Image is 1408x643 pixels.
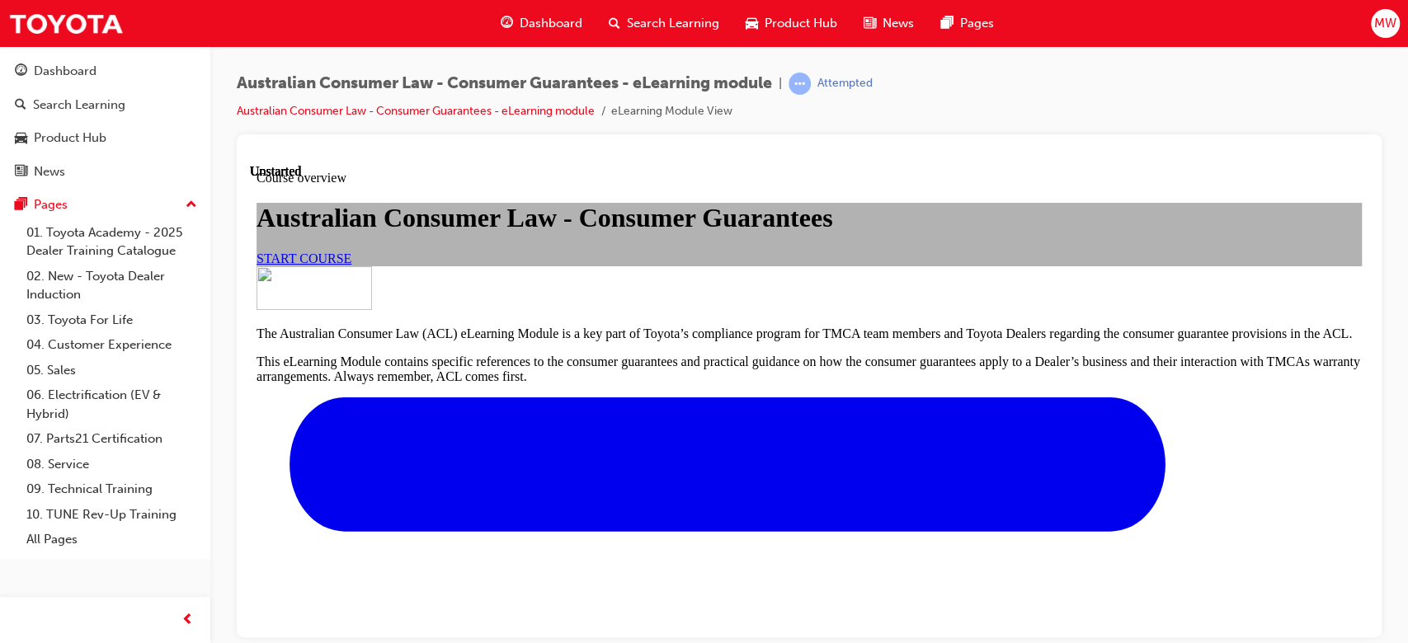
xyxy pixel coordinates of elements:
span: news-icon [15,165,27,180]
a: 01. Toyota Academy - 2025 Dealer Training Catalogue [20,220,204,264]
h1: Australian Consumer Law - Consumer Guarantees [7,39,1112,69]
a: car-iconProduct Hub [732,7,850,40]
img: Trak [8,5,124,42]
div: Dashboard [34,62,97,81]
button: Pages [7,190,204,220]
li: eLearning Module View [611,102,732,121]
a: guage-iconDashboard [487,7,596,40]
a: All Pages [20,527,204,552]
span: | [779,74,782,93]
button: MW [1371,9,1400,38]
span: Australian Consumer Law - Consumer Guarantees - eLearning module [237,74,772,93]
span: News [883,14,914,33]
span: car-icon [746,13,758,34]
a: 05. Sales [20,358,204,383]
a: news-iconNews [850,7,927,40]
p: This eLearning Module contains specific references to the consumer guarantees and practical guida... [7,190,1112,220]
span: Dashboard [520,14,582,33]
div: Attempted [817,76,873,92]
span: search-icon [609,13,620,34]
span: Course overview [7,7,97,21]
span: Product Hub [765,14,837,33]
a: Dashboard [7,56,204,87]
a: Search Learning [7,90,204,120]
a: Australian Consumer Law - Consumer Guarantees - eLearning module [237,104,595,118]
a: search-iconSearch Learning [596,7,732,40]
div: Search Learning [33,96,125,115]
a: 06. Electrification (EV & Hybrid) [20,383,204,426]
span: guage-icon [15,64,27,79]
a: START COURSE [7,87,101,101]
a: pages-iconPages [927,7,1006,40]
a: Product Hub [7,123,204,153]
span: pages-icon [940,13,953,34]
div: Product Hub [34,129,106,148]
span: Pages [959,14,993,33]
span: Search Learning [627,14,719,33]
a: 03. Toyota For Life [20,307,204,333]
a: 10. TUNE Rev-Up Training [20,502,204,528]
button: DashboardSearch LearningProduct HubNews [7,53,204,190]
a: 08. Service [20,452,204,477]
span: guage-icon [501,13,513,34]
span: learningRecordVerb_ATTEMPT-icon [789,73,811,95]
a: 04. Customer Experience [20,332,204,358]
p: The Australian Consumer Law (ACL) eLearning Module is a key part of Toyota’s compliance program f... [7,162,1112,177]
span: news-icon [864,13,876,34]
span: MW [1374,14,1396,33]
a: 07. Parts21 Certification [20,426,204,452]
a: News [7,157,204,187]
span: prev-icon [181,610,194,631]
a: 09. Technical Training [20,476,204,502]
a: 02. New - Toyota Dealer Induction [20,264,204,307]
span: pages-icon [15,198,27,213]
span: search-icon [15,98,26,113]
span: car-icon [15,131,27,146]
div: News [34,162,65,181]
div: Pages [34,195,68,214]
span: up-icon [186,195,197,216]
